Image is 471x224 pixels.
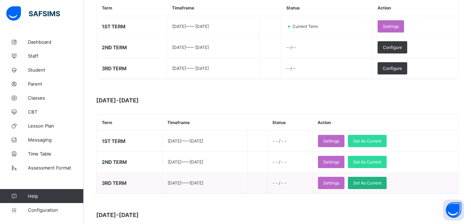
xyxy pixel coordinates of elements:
td: --/-- [281,58,372,79]
span: Settings [323,138,339,144]
span: [DATE] —— [DATE] [172,66,209,71]
span: [DATE] —— [DATE] [168,180,203,186]
th: Timeframe [162,115,247,131]
th: Action [312,115,458,131]
span: Messaging [28,137,84,143]
span: Configuration [28,207,83,213]
span: [DATE]-[DATE] [96,97,236,104]
span: Classes [28,95,84,101]
span: Configure [383,66,402,71]
button: Open asap [443,200,464,221]
span: Parent [28,81,84,87]
span: 2ND TERM [102,44,127,50]
span: Assessment Format [28,165,84,171]
span: Settings [323,159,339,165]
span: [DATE] —— [DATE] [172,45,209,50]
span: Set As Current [353,159,381,165]
span: Staff [28,53,84,59]
th: Status [267,115,312,131]
span: 2ND TERM [102,159,127,165]
span: [DATE]-[DATE] [96,211,236,218]
span: 1ST TERM [102,138,126,144]
span: Lesson Plan [28,123,84,129]
span: [DATE] —— [DATE] [168,138,203,144]
span: Set As Current [353,180,381,186]
img: safsims [6,6,60,21]
span: 3RD TERM [102,65,127,71]
span: Configure [383,45,402,50]
span: 3RD TERM [102,180,127,186]
span: Student [28,67,84,73]
span: CBT [28,109,84,115]
span: [DATE] —— [DATE] [172,24,209,29]
span: 1ST TERM [102,23,126,29]
th: Term [97,115,162,131]
span: - - / - - [273,180,287,186]
span: Dashboard [28,39,84,45]
span: Settings [323,180,339,186]
td: --/-- [281,37,372,58]
span: Current Term [292,24,322,29]
span: [DATE] —— [DATE] [168,159,203,165]
span: Help [28,193,83,199]
span: Time Table [28,151,84,157]
span: - - / - - [273,138,287,144]
span: Settings [383,24,399,29]
span: - - / - - [273,159,287,165]
span: Set As Current [353,138,381,144]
